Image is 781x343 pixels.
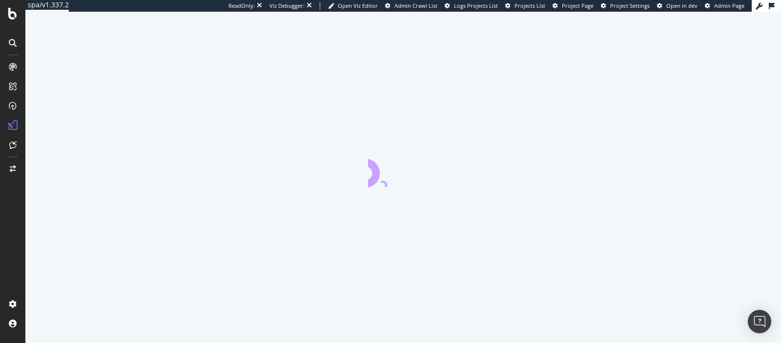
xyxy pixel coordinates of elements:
span: Open Viz Editor [338,2,378,9]
div: Viz Debugger: [269,2,305,10]
div: Open Intercom Messenger [748,310,771,333]
a: Project Page [553,2,594,10]
span: Admin Crawl List [394,2,437,9]
div: animation [368,152,438,187]
span: Open in dev [666,2,698,9]
a: Project Settings [601,2,650,10]
a: Admin Crawl List [385,2,437,10]
a: Open Viz Editor [328,2,378,10]
span: Project Settings [610,2,650,9]
div: ReadOnly: [228,2,255,10]
a: Logs Projects List [445,2,498,10]
span: Logs Projects List [454,2,498,9]
a: Open in dev [657,2,698,10]
a: Projects List [505,2,545,10]
a: Admin Page [705,2,744,10]
span: Admin Page [714,2,744,9]
span: Projects List [514,2,545,9]
span: Project Page [562,2,594,9]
